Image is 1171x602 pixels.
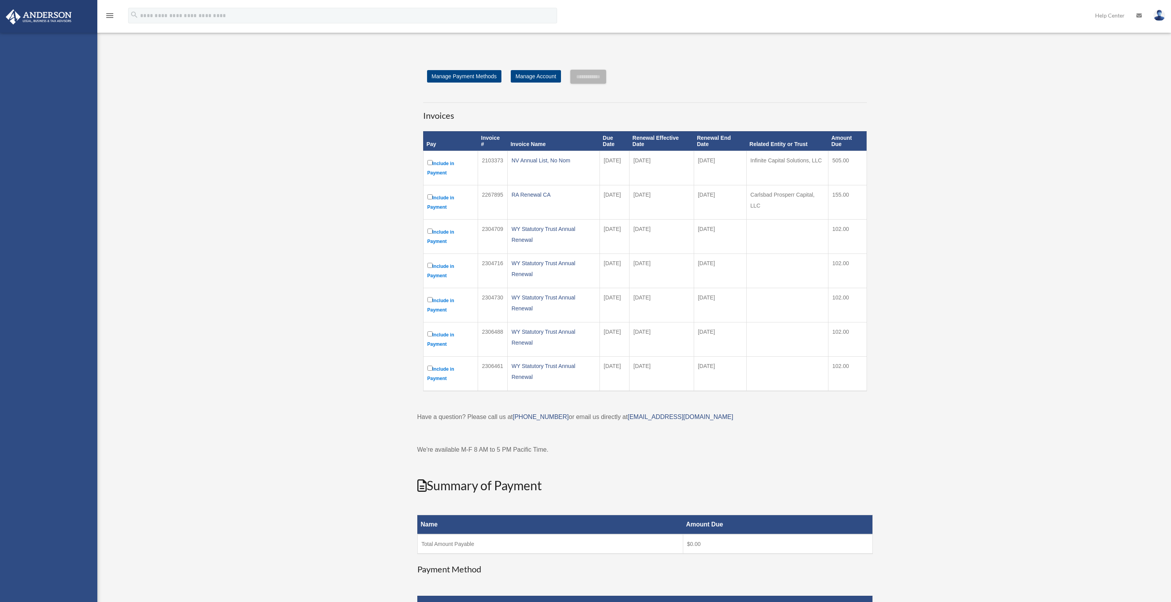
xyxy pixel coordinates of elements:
[427,194,433,199] input: Include in Payment
[600,322,629,357] td: [DATE]
[828,151,867,185] td: 505.00
[694,151,746,185] td: [DATE]
[746,185,828,220] td: Carlsbad Prosperr Capital, LLC
[828,220,867,254] td: 102.00
[694,254,746,288] td: [DATE]
[746,131,828,151] th: Related Entity or Trust
[4,9,74,25] img: Anderson Advisors Platinum Portal
[512,224,596,245] div: WY Statutory Trust Annual Renewal
[600,185,629,220] td: [DATE]
[629,288,694,322] td: [DATE]
[478,131,508,151] th: Invoice #
[417,515,683,535] th: Name
[600,220,629,254] td: [DATE]
[628,414,733,420] a: [EMAIL_ADDRESS][DOMAIN_NAME]
[105,11,114,20] i: menu
[512,155,596,166] div: NV Annual List, No Nom
[828,131,867,151] th: Amount Due
[694,322,746,357] td: [DATE]
[828,322,867,357] td: 102.00
[683,534,872,554] td: $0.00
[828,288,867,322] td: 102.00
[828,185,867,220] td: 155.00
[478,151,508,185] td: 2103373
[427,297,433,302] input: Include in Payment
[427,261,474,280] label: Include in Payment
[512,326,596,348] div: WY Statutory Trust Annual Renewal
[828,254,867,288] td: 102.00
[423,102,867,122] h3: Invoices
[1153,10,1165,21] img: User Pic
[511,70,561,83] a: Manage Account
[512,258,596,280] div: WY Statutory Trust Annual Renewal
[600,357,629,391] td: [DATE]
[694,185,746,220] td: [DATE]
[512,189,596,200] div: RA Renewal CA
[629,185,694,220] td: [DATE]
[478,357,508,391] td: 2306461
[629,220,694,254] td: [DATE]
[105,14,114,20] a: menu
[478,322,508,357] td: 2306488
[694,131,746,151] th: Renewal End Date
[507,131,600,151] th: Invoice Name
[427,366,433,371] input: Include in Payment
[828,357,867,391] td: 102.00
[417,563,873,576] h3: Payment Method
[694,288,746,322] td: [DATE]
[417,412,873,422] p: Have a question? Please call us at or email us directly at
[427,158,474,178] label: Include in Payment
[427,227,474,246] label: Include in Payment
[427,263,433,268] input: Include in Payment
[130,11,139,19] i: search
[512,292,596,314] div: WY Statutory Trust Annual Renewal
[512,361,596,382] div: WY Statutory Trust Annual Renewal
[417,477,873,495] h2: Summary of Payment
[629,322,694,357] td: [DATE]
[694,357,746,391] td: [DATE]
[417,534,683,554] td: Total Amount Payable
[427,193,474,212] label: Include in Payment
[427,70,501,83] a: Manage Payment Methods
[746,151,828,185] td: Infinite Capital Solutions, LLC
[478,288,508,322] td: 2304730
[683,515,872,535] th: Amount Due
[600,151,629,185] td: [DATE]
[629,357,694,391] td: [DATE]
[427,296,474,315] label: Include in Payment
[478,185,508,220] td: 2267895
[629,131,694,151] th: Renewal Effective Date
[513,414,569,420] a: [PHONE_NUMBER]
[427,229,433,234] input: Include in Payment
[423,131,478,151] th: Pay
[478,254,508,288] td: 2304716
[417,444,873,455] p: We're available M-F 8 AM to 5 PM Pacific Time.
[600,131,629,151] th: Due Date
[427,160,433,165] input: Include in Payment
[600,254,629,288] td: [DATE]
[427,331,433,336] input: Include in Payment
[629,151,694,185] td: [DATE]
[427,364,474,383] label: Include in Payment
[629,254,694,288] td: [DATE]
[694,220,746,254] td: [DATE]
[427,330,474,349] label: Include in Payment
[600,288,629,322] td: [DATE]
[478,220,508,254] td: 2304709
